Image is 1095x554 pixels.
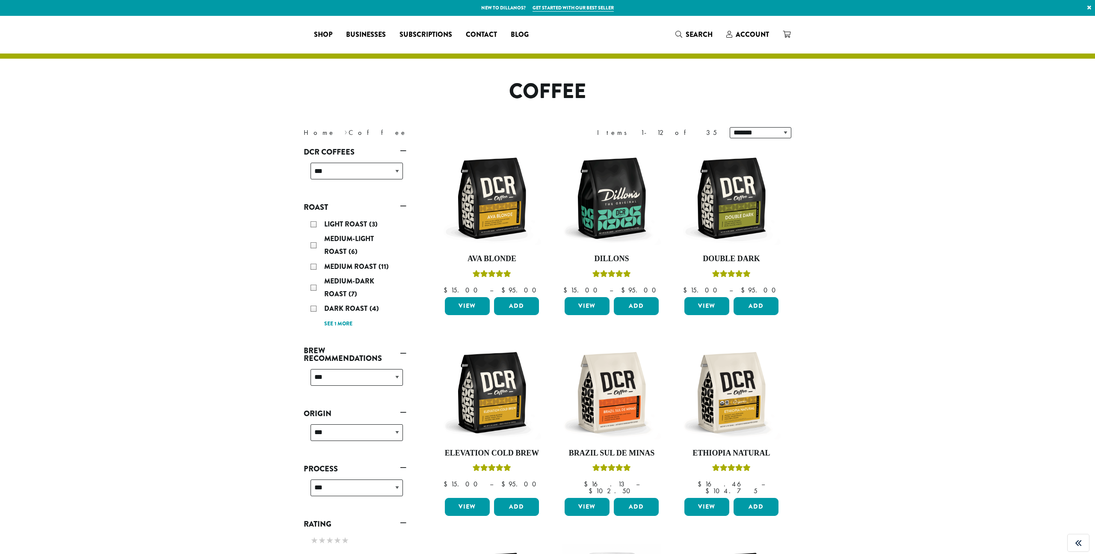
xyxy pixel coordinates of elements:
a: DillonsRated 5.00 out of 5 [562,149,661,294]
a: See 1 more [324,320,352,328]
span: ★ [311,534,318,547]
button: Add [734,498,778,516]
a: View [684,498,729,516]
bdi: 102.50 [589,486,634,495]
h1: Coffee [297,79,798,104]
a: Roast [304,200,406,214]
a: Origin [304,406,406,421]
div: Origin [304,421,406,451]
div: Items 1-12 of 35 [597,128,717,138]
span: Subscriptions [400,30,452,40]
button: Add [614,297,659,315]
a: Ethiopia NaturalRated 5.00 out of 5 [682,343,781,495]
span: Medium-Light Roast [324,234,374,256]
span: $ [621,286,628,295]
button: Add [494,498,539,516]
span: Light Roast [324,219,369,229]
span: (11) [379,262,389,271]
span: Blog [511,30,529,40]
h4: Elevation Cold Brew [443,449,541,458]
a: Process [304,462,406,476]
span: (7) [349,289,357,299]
nav: Breadcrumb [304,128,535,138]
img: DCR-12oz-Dillons-Stock-scaled.png [562,149,661,247]
div: DCR Coffees [304,159,406,190]
bdi: 15.00 [563,286,601,295]
span: $ [589,486,596,495]
span: $ [584,480,591,488]
bdi: 15.00 [444,286,482,295]
span: $ [501,286,509,295]
span: ★ [334,534,341,547]
a: View [684,297,729,315]
span: – [610,286,613,295]
a: Brew Recommendations [304,343,406,366]
a: View [565,297,610,315]
button: Add [494,297,539,315]
div: Rated 5.00 out of 5 [592,269,631,282]
span: $ [705,486,713,495]
span: $ [698,480,705,488]
button: Add [734,297,778,315]
a: View [445,498,490,516]
div: Rated 5.00 out of 5 [712,463,751,476]
h4: Brazil Sul De Minas [562,449,661,458]
div: Rating [304,531,406,551]
a: Get started with our best seller [533,4,614,12]
div: Roast [304,214,406,333]
bdi: 15.00 [444,480,482,488]
span: – [761,480,765,488]
span: $ [444,286,451,295]
span: $ [683,286,690,295]
span: $ [444,480,451,488]
div: Rated 5.00 out of 5 [473,269,511,282]
bdi: 95.00 [501,480,540,488]
a: Brazil Sul De MinasRated 5.00 out of 5 [562,343,661,495]
a: Elevation Cold BrewRated 5.00 out of 5 [443,343,541,495]
a: Rating [304,517,406,531]
span: Shop [314,30,332,40]
span: – [636,480,639,488]
span: Account [736,30,769,39]
a: View [565,498,610,516]
span: (3) [369,219,378,229]
div: Brew Recommendations [304,366,406,396]
span: › [344,125,347,138]
a: Search [669,27,719,42]
span: Businesses [346,30,386,40]
div: Rated 4.50 out of 5 [712,269,751,282]
h4: Ethiopia Natural [682,449,781,458]
span: – [729,286,733,295]
bdi: 104.75 [705,486,758,495]
span: $ [741,286,748,295]
span: ★ [341,534,349,547]
a: View [445,297,490,315]
span: (6) [349,247,358,256]
a: Double DarkRated 4.50 out of 5 [682,149,781,294]
h4: Double Dark [682,254,781,264]
bdi: 95.00 [501,286,540,295]
span: Medium Roast [324,262,379,271]
div: Process [304,476,406,506]
bdi: 16.46 [698,480,753,488]
img: DCR-12oz-Brazil-Sul-De-Minas-Stock-scaled.png [562,343,661,442]
span: Contact [466,30,497,40]
span: Search [686,30,713,39]
span: – [490,286,493,295]
span: $ [501,480,509,488]
button: Add [614,498,659,516]
span: $ [563,286,571,295]
img: DCR-12oz-Elevation-Cold-Brew-Stock-scaled.png [443,343,541,442]
a: Home [304,128,335,137]
div: Rated 5.00 out of 5 [473,463,511,476]
span: (4) [370,304,379,313]
a: Shop [307,28,339,42]
span: Dark Roast [324,304,370,313]
span: – [490,480,493,488]
bdi: 95.00 [741,286,780,295]
bdi: 16.13 [584,480,628,488]
img: DCR-12oz-Ava-Blonde-Stock-scaled.png [443,149,541,247]
bdi: 15.00 [683,286,721,295]
span: ★ [326,534,334,547]
h4: Ava Blonde [443,254,541,264]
